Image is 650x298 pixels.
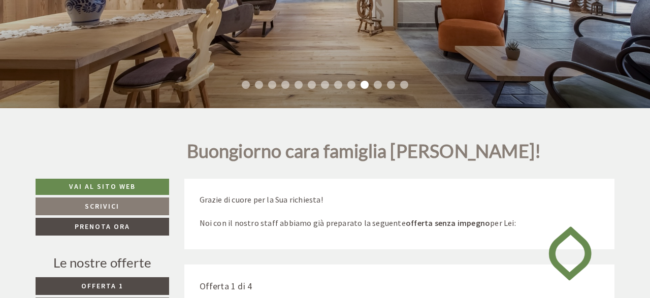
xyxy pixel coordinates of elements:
[16,30,153,38] div: [GEOGRAPHIC_DATA]
[187,141,541,167] h1: Buongiorno cara famiglia [PERSON_NAME]!
[36,179,169,195] a: Vai al sito web
[36,197,169,215] a: Scrivici
[200,194,600,229] p: Grazie di cuore per la Sua richiesta! Noi con il nostro staff abbiamo già preparato la seguente p...
[81,281,123,290] span: Offerta 1
[36,218,169,236] a: Prenota ora
[349,268,400,285] button: Invia
[200,280,252,292] span: Offerta 1 di 4
[36,253,169,272] div: Le nostre offerte
[16,50,153,57] small: 16:00
[541,217,599,289] img: image
[180,8,220,25] div: lunedì
[406,218,490,228] strong: offerta senza impegno
[8,28,158,59] div: Buon giorno, come possiamo aiutarla?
